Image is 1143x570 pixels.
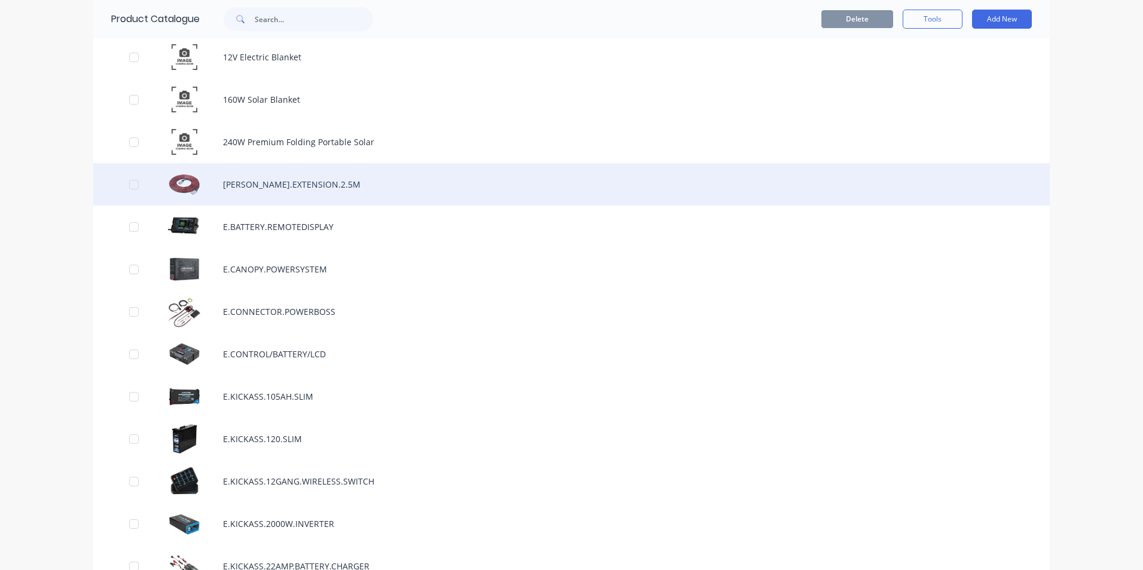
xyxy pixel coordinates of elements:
[93,333,1050,375] div: E.CONTROL/BATTERY/LCDE.CONTROL/BATTERY/LCD
[821,10,893,28] button: Delete
[93,206,1050,248] div: E.BATTERY.REMOTEDISPLAYE.BATTERY.REMOTEDISPLAY
[93,375,1050,418] div: E.KICKASS.105AH.SLIME.KICKASS.105AH.SLIM
[93,78,1050,121] div: 160W Solar Blanket160W Solar Blanket
[903,10,962,29] button: Tools
[93,418,1050,460] div: E.KICKASS.120.SLIME.KICKASS.120.SLIM
[93,163,1050,206] div: E.ANDERSON.EXTENSION.2.5M[PERSON_NAME].EXTENSION.2.5M
[93,460,1050,502] div: E.KICKASS.12GANG.WIRELESS.SWITCHE.KICKASS.12GANG.WIRELESS.SWITCH
[93,502,1050,545] div: E.KICKASS.2000W.INVERTERE.KICKASS.2000W.INVERTER
[93,248,1050,290] div: E.CANOPY.POWERSYSTEME.CANOPY.POWERSYSTEM
[93,121,1050,163] div: 240W Premium Folding Portable Solar240W Premium Folding Portable Solar
[255,7,373,31] input: Search...
[972,10,1032,29] button: Add New
[93,36,1050,78] div: 12V Electric Blanket12V Electric Blanket
[93,290,1050,333] div: E.CONNECTOR.POWERBOSSE.CONNECTOR.POWERBOSS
